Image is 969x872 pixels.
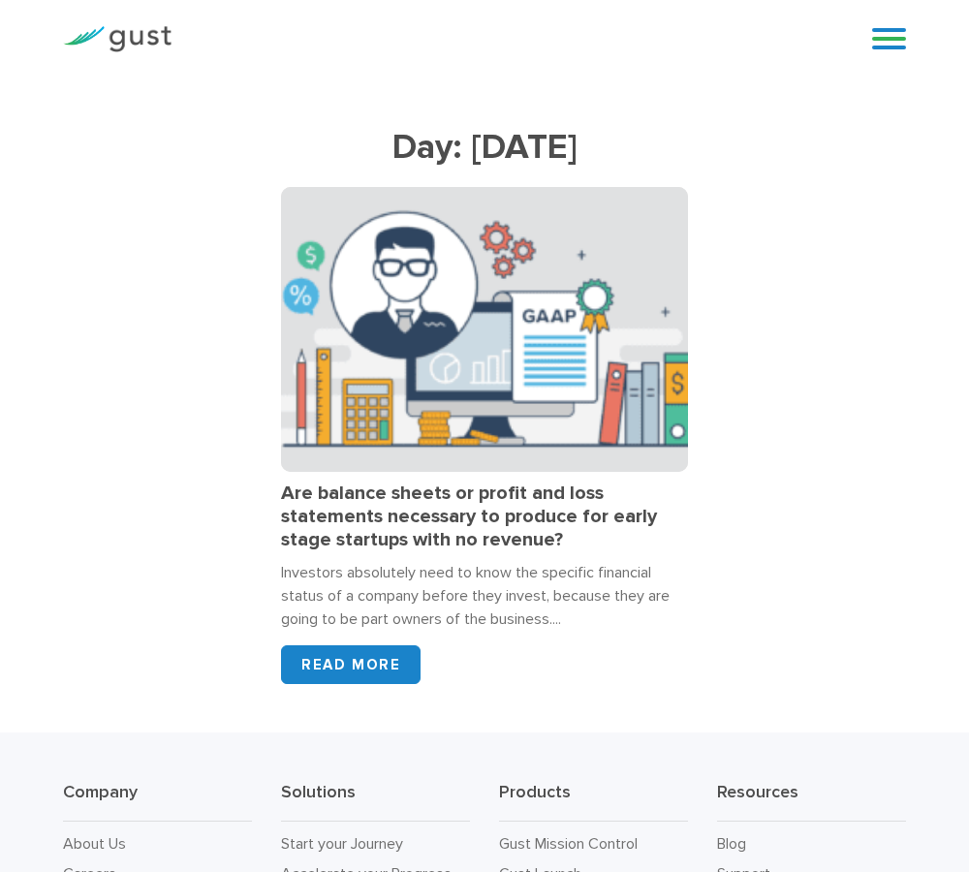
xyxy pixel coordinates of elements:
[281,482,657,551] a: Are balance sheets or profit and loss statements necessary to produce for early stage startups wi...
[281,187,688,472] img: What are accounting and bookkeeping?
[717,781,906,822] h3: Resources
[281,561,688,631] div: Investors absolutely need to know the specific financial status of a company before they invest, ...
[63,126,906,168] h1: Day: [DATE]
[63,834,126,853] a: About Us
[281,781,470,822] h3: Solutions
[63,26,172,52] img: Gust Logo
[281,834,403,853] a: Start your Journey
[281,645,421,684] a: Read More
[499,781,688,822] h3: Products
[499,834,638,853] a: Gust Mission Control
[63,781,252,822] h3: Company
[717,834,746,853] a: Blog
